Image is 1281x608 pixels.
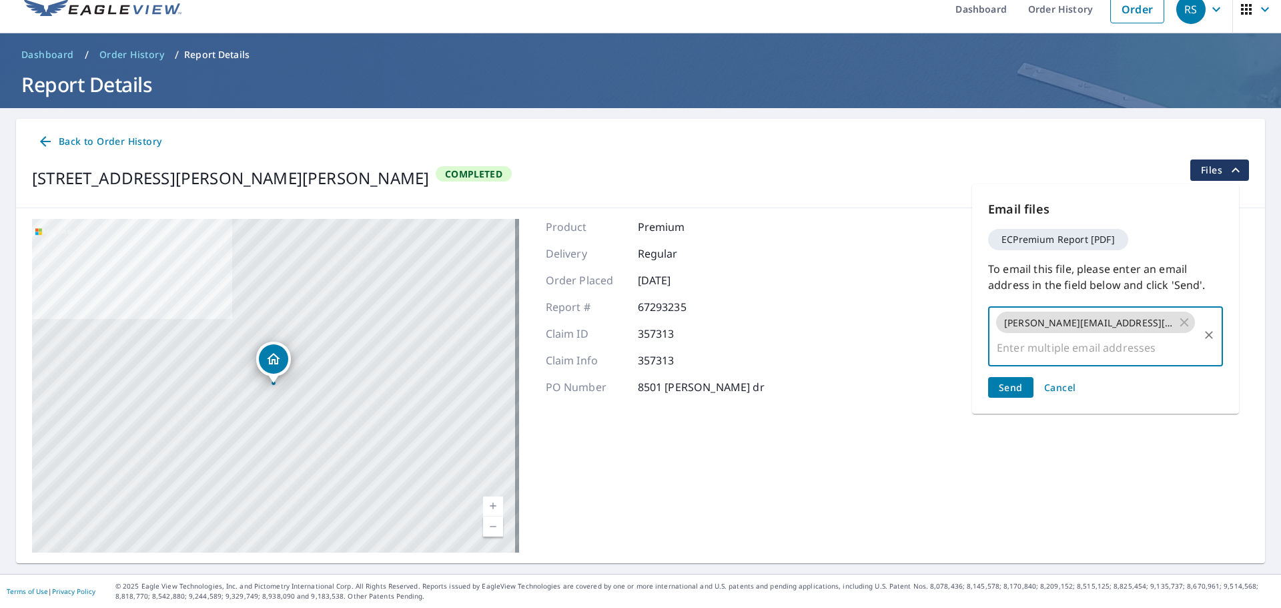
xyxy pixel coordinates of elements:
p: PO Number [546,379,626,395]
button: Send [988,377,1033,398]
p: [DATE] [638,272,718,288]
p: 357313 [638,352,718,368]
p: Claim ID [546,326,626,342]
button: Clear [1200,326,1218,344]
p: Delivery [546,246,626,262]
p: To email this file, please enter an email address in the field below and click 'Send'. [988,261,1223,293]
span: Send [999,381,1023,394]
span: ECPremium Report [PDF] [993,235,1123,244]
div: [STREET_ADDRESS][PERSON_NAME][PERSON_NAME] [32,166,429,190]
a: Current Level 17, Zoom Out [483,517,503,537]
span: [PERSON_NAME][EMAIL_ADDRESS][PERSON_NAME][DOMAIN_NAME] [996,316,1181,329]
button: filesDropdownBtn-67293235 [1190,160,1249,181]
p: 67293235 [638,299,718,315]
button: Cancel [1039,377,1082,398]
a: Dashboard [16,44,79,65]
p: Premium [638,219,718,235]
p: 8501 [PERSON_NAME] dr [638,379,765,395]
span: Completed [437,168,510,180]
p: 357313 [638,326,718,342]
a: Back to Order History [32,129,167,154]
a: Terms of Use [7,587,48,596]
div: [PERSON_NAME][EMAIL_ADDRESS][PERSON_NAME][DOMAIN_NAME] [996,312,1195,333]
p: Email files [988,200,1223,218]
p: Claim Info [546,352,626,368]
p: Report Details [184,48,250,61]
p: Report # [546,299,626,315]
a: Privacy Policy [52,587,95,596]
p: Product [546,219,626,235]
h1: Report Details [16,71,1265,98]
li: / [85,47,89,63]
li: / [175,47,179,63]
p: Regular [638,246,718,262]
span: Back to Order History [37,133,161,150]
span: Cancel [1044,381,1076,394]
span: Files [1201,162,1244,178]
a: Order History [94,44,169,65]
p: © 2025 Eagle View Technologies, Inc. and Pictometry International Corp. All Rights Reserved. Repo... [115,581,1274,601]
span: Dashboard [21,48,74,61]
span: Order History [99,48,164,61]
div: Dropped pin, building 1, Residential property, 8501 Sally Dr Louisville, KY 40258 [256,342,291,383]
a: Current Level 17, Zoom In [483,497,503,517]
p: | [7,587,95,595]
nav: breadcrumb [16,44,1265,65]
input: Enter multiple email addresses [994,335,1197,360]
p: Order Placed [546,272,626,288]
